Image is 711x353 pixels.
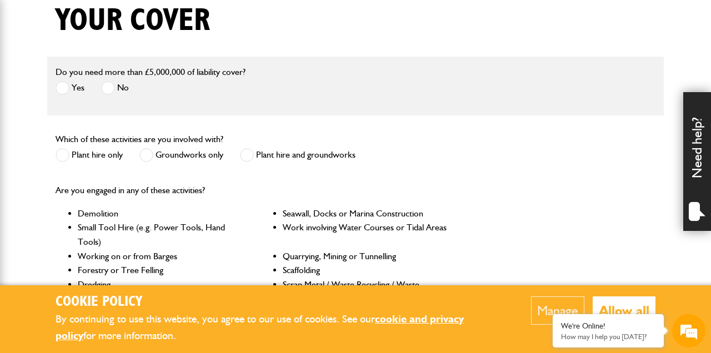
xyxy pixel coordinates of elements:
p: Are you engaged in any of these activities? [56,183,450,198]
p: By continuing to use this website, you agree to our use of cookies. See our for more information. [56,311,497,345]
li: Small Tool Hire (e.g. Power Tools, Hand Tools) [78,220,246,249]
label: Plant hire and groundworks [240,148,355,162]
label: No [101,81,129,95]
label: Which of these activities are you involved with? [56,135,223,144]
li: Working on or from Barges [78,249,246,264]
li: Dredging [78,278,246,306]
li: Demolition [78,206,246,221]
h1: Your cover [56,2,210,39]
li: Forestry or Tree Felling [78,263,246,278]
label: Groundworks only [139,148,223,162]
div: We're Online! [561,321,655,331]
label: Plant hire only [56,148,123,162]
li: Work involving Water Courses or Tidal Areas [283,220,450,249]
button: Allow all [593,296,655,325]
label: Do you need more than £5,000,000 of liability cover? [56,68,246,77]
p: How may I help you today? [561,332,655,341]
li: Scaffolding [283,263,450,278]
li: Seawall, Docks or Marina Construction [283,206,450,221]
div: Need help? [683,92,711,231]
li: Scrap Metal / Waste Recycling / Waste Transfer / Skip Hire or Landfill [283,278,450,306]
label: Yes [56,81,84,95]
li: Quarrying, Mining or Tunnelling [283,249,450,264]
button: Manage [531,296,584,325]
h2: Cookie Policy [56,294,497,311]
